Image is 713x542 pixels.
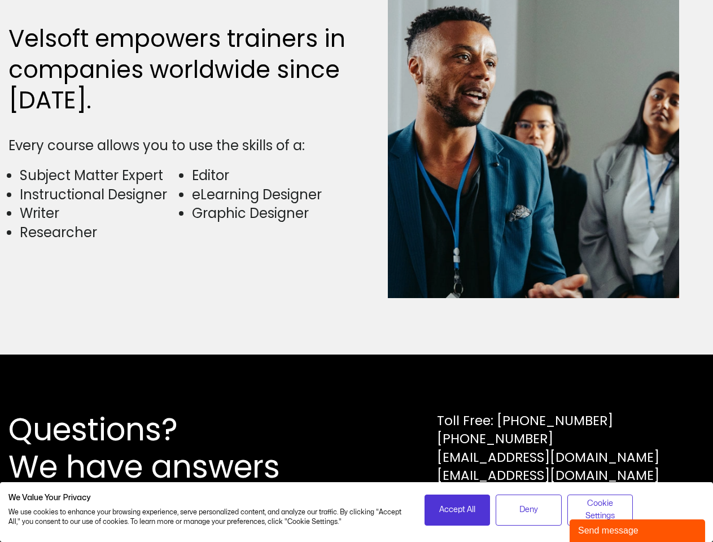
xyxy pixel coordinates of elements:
[437,412,659,484] div: Toll Free: [PHONE_NUMBER] [PHONE_NUMBER] [EMAIL_ADDRESS][DOMAIN_NAME] [EMAIL_ADDRESS][DOMAIN_NAME]
[8,411,321,486] h2: Questions? We have answers
[20,166,178,185] li: Subject Matter Expert
[567,495,633,526] button: Adjust cookie preferences
[8,508,408,527] p: We use cookies to enhance your browsing experience, serve personalized content, and analyze our t...
[519,504,538,516] span: Deny
[20,204,178,223] li: Writer
[8,24,351,116] h2: Velsoft empowers trainers in companies worldwide since [DATE].
[439,504,475,516] span: Accept All
[496,495,562,526] button: Deny all cookies
[575,497,626,523] span: Cookie Settings
[192,185,351,204] li: eLearning Designer
[192,204,351,223] li: Graphic Designer
[425,495,491,526] button: Accept all cookies
[192,166,351,185] li: Editor
[570,517,707,542] iframe: chat widget
[8,136,351,155] div: Every course allows you to use the skills of a:
[8,493,408,503] h2: We Value Your Privacy
[20,223,178,242] li: Researcher
[20,185,178,204] li: Instructional Designer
